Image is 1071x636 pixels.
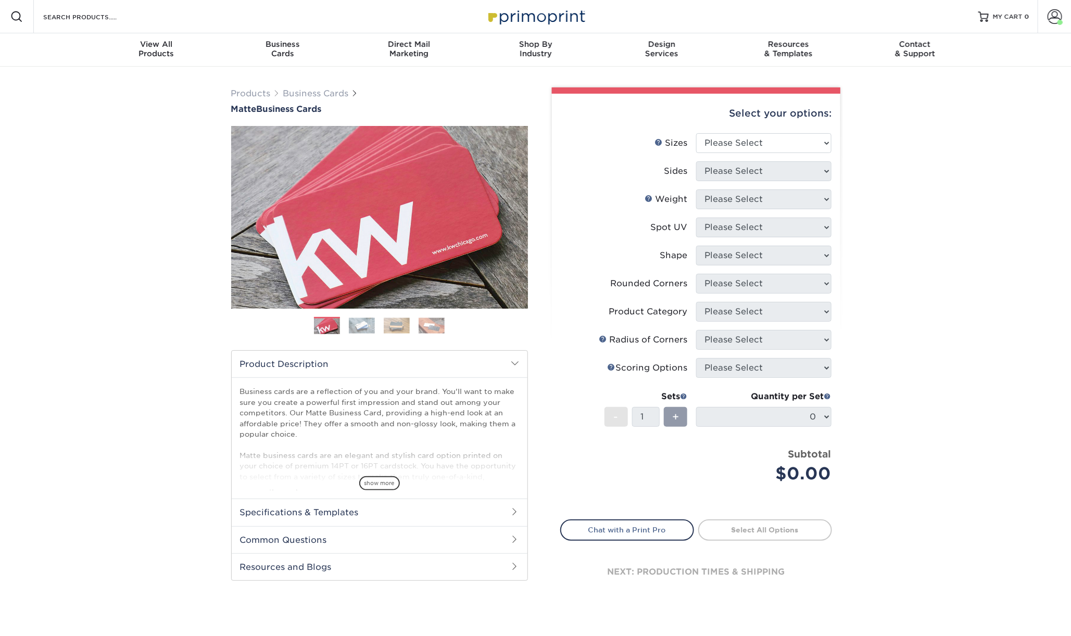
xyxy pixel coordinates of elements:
[359,476,400,490] span: show more
[560,519,694,540] a: Chat with a Print Pro
[93,40,220,58] div: Products
[599,40,725,58] div: Services
[660,249,688,262] div: Shape
[651,221,688,234] div: Spot UV
[609,306,688,318] div: Product Category
[232,351,527,377] h2: Product Description
[472,33,599,67] a: Shop ByIndustry
[611,277,688,290] div: Rounded Corners
[232,499,527,526] h2: Specifications & Templates
[852,33,978,67] a: Contact& Support
[346,40,472,58] div: Marketing
[725,40,852,49] span: Resources
[231,104,528,114] h1: Business Cards
[608,362,688,374] div: Scoring Options
[42,10,144,23] input: SEARCH PRODUCTS.....
[219,33,346,67] a: BusinessCards
[725,40,852,58] div: & Templates
[560,541,832,603] div: next: production times & shipping
[655,137,688,149] div: Sizes
[231,104,528,114] a: MatteBusiness Cards
[93,40,220,49] span: View All
[664,165,688,177] div: Sides
[614,409,619,425] span: -
[645,193,688,206] div: Weight
[599,334,688,346] div: Radius of Corners
[704,461,831,486] div: $0.00
[232,553,527,580] h2: Resources and Blogs
[349,317,375,334] img: Business Cards 02
[93,33,220,67] a: View AllProducts
[725,33,852,67] a: Resources& Templates
[346,33,472,67] a: Direct MailMarketing
[3,604,89,632] iframe: Google Customer Reviews
[1025,13,1029,20] span: 0
[599,33,725,67] a: DesignServices
[219,40,346,49] span: Business
[852,40,978,49] span: Contact
[560,94,832,133] div: Select your options:
[472,40,599,49] span: Shop By
[232,526,527,553] h2: Common Questions
[346,40,472,49] span: Direct Mail
[283,88,349,98] a: Business Cards
[419,317,445,334] img: Business Cards 04
[788,448,831,460] strong: Subtotal
[698,519,832,540] a: Select All Options
[472,40,599,58] div: Industry
[993,12,1023,21] span: MY CART
[231,104,257,114] span: Matte
[219,40,346,58] div: Cards
[231,69,528,366] img: Matte 01
[599,40,725,49] span: Design
[384,317,410,334] img: Business Cards 03
[672,409,679,425] span: +
[484,5,588,28] img: Primoprint
[240,386,519,535] p: Business cards are a reflection of you and your brand. You'll want to make sure you create a powe...
[696,390,831,403] div: Quantity per Set
[852,40,978,58] div: & Support
[604,390,688,403] div: Sets
[231,88,271,98] a: Products
[314,313,340,339] img: Business Cards 01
